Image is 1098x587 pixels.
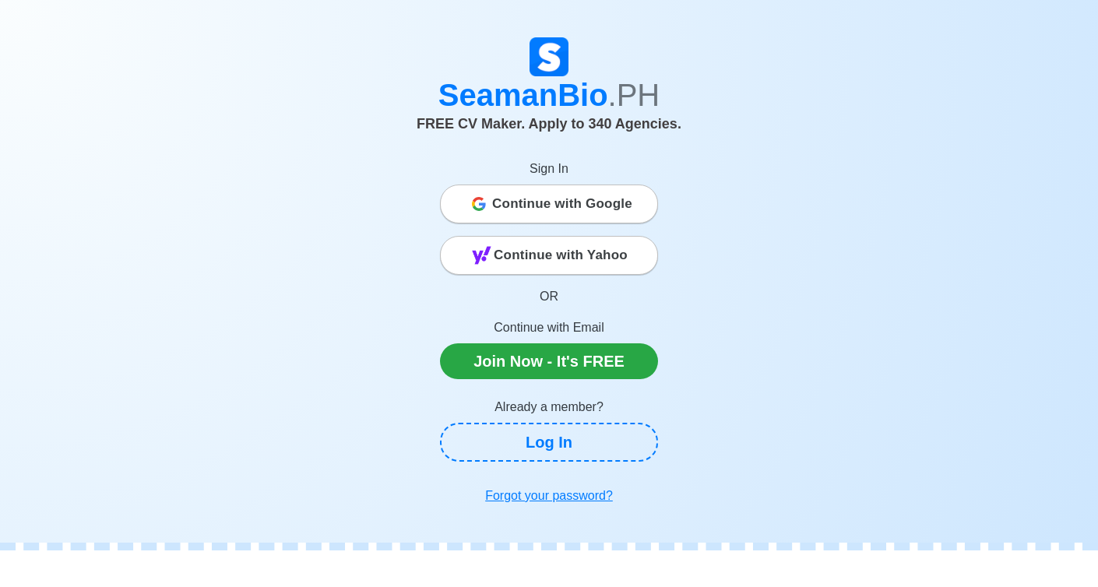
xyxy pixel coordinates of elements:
p: Already a member? [440,398,658,417]
button: Continue with Google [440,185,658,223]
a: Log In [440,423,658,462]
a: Join Now - It's FREE [440,343,658,379]
p: Sign In [440,160,658,178]
span: Continue with Google [492,188,632,220]
img: Logo [530,37,568,76]
span: FREE CV Maker. Apply to 340 Agencies. [417,116,681,132]
a: Forgot your password? [440,480,658,511]
button: Continue with Yahoo [440,236,658,275]
p: Continue with Email [440,318,658,337]
h1: SeamanBio [117,76,981,114]
span: .PH [608,78,660,112]
u: Forgot your password? [485,489,613,502]
p: OR [440,287,658,306]
span: Continue with Yahoo [494,240,628,271]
